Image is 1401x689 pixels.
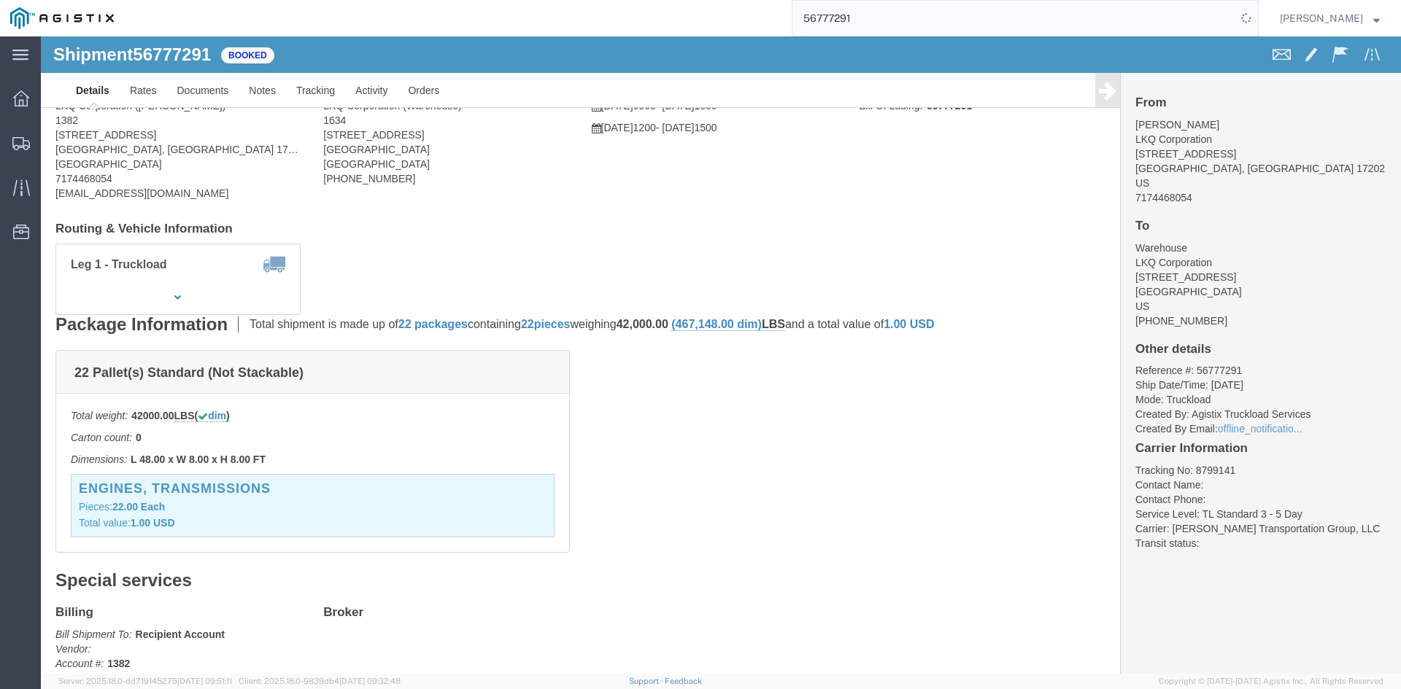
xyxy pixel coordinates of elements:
[1280,10,1363,26] span: Douglas Harris
[58,677,232,685] span: Server: 2025.18.0-dd719145275
[1279,9,1381,27] button: [PERSON_NAME]
[629,677,665,685] a: Support
[10,7,114,29] img: logo
[239,677,401,685] span: Client: 2025.18.0-9839db4
[665,677,702,685] a: Feedback
[41,36,1401,674] iframe: FS Legacy Container
[792,1,1236,36] input: Search for shipment number, reference number
[177,677,232,685] span: [DATE] 09:51:11
[339,677,401,685] span: [DATE] 09:32:48
[1159,675,1383,688] span: Copyright © [DATE]-[DATE] Agistix Inc., All Rights Reserved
